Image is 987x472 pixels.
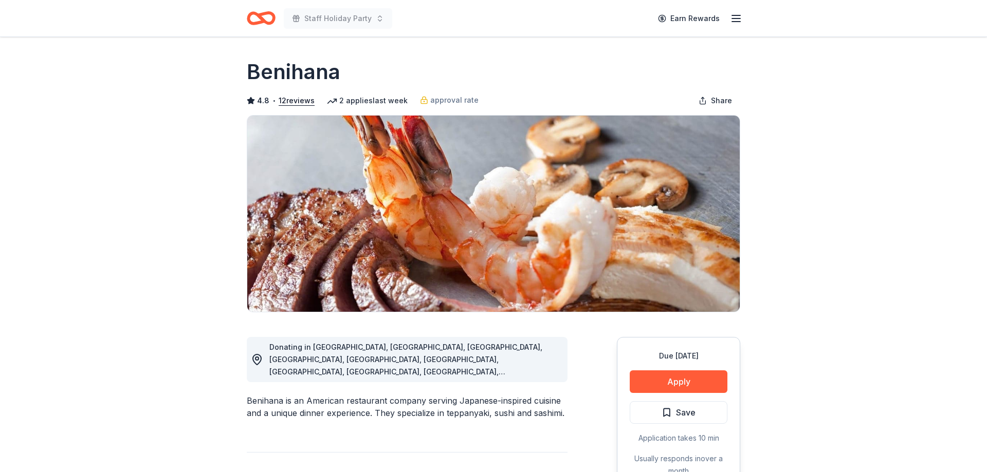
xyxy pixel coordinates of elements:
img: Image for Benihana [247,116,740,312]
div: Application takes 10 min [630,432,727,444]
span: approval rate [430,94,479,106]
button: Staff Holiday Party [284,8,392,29]
a: approval rate [420,94,479,106]
button: Save [630,401,727,424]
span: Share [711,95,732,107]
span: Staff Holiday Party [304,12,372,25]
div: Benihana is an American restaurant company serving Japanese-inspired cuisine and a unique dinner ... [247,394,568,419]
button: 12reviews [279,95,315,107]
button: Share [690,90,740,111]
a: Home [247,6,276,30]
h1: Benihana [247,58,340,86]
span: 4.8 [257,95,269,107]
div: 2 applies last week [327,95,408,107]
a: Earn Rewards [652,9,726,28]
button: Apply [630,370,727,393]
span: • [272,97,276,105]
span: Donating in [GEOGRAPHIC_DATA], [GEOGRAPHIC_DATA], [GEOGRAPHIC_DATA], [GEOGRAPHIC_DATA], [GEOGRAPH... [269,343,542,450]
div: Due [DATE] [630,350,727,362]
span: Save [676,406,696,419]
